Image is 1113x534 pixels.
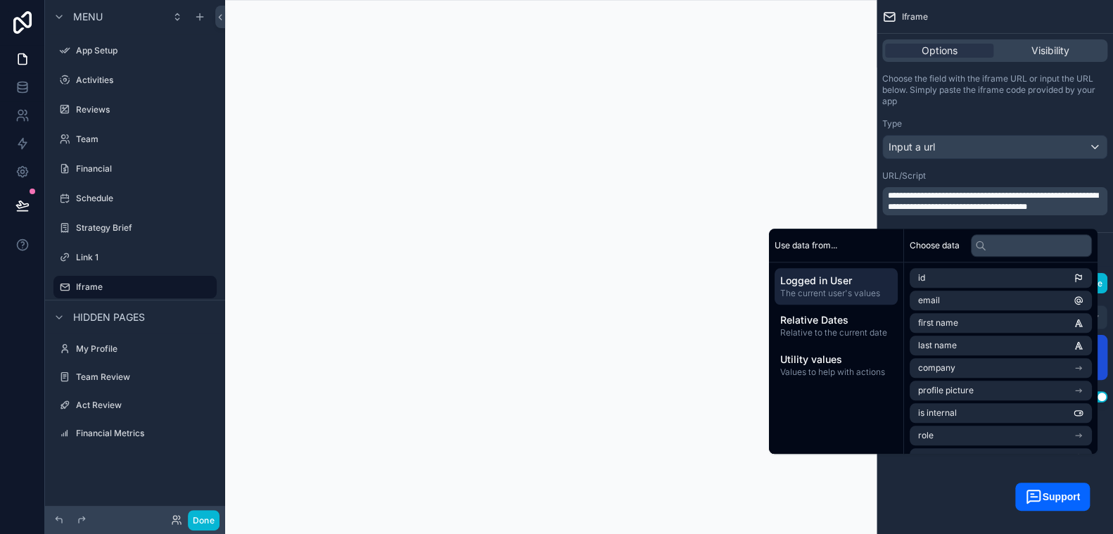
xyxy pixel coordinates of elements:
span: Relative to the current date [780,327,892,338]
label: Team Review [76,371,214,383]
span: Logged in User [780,274,892,288]
img: widget_launcher_white.svg [1025,488,1042,505]
div: scrollable content [882,187,1107,215]
span: Use data from... [775,240,837,251]
button: Input a url [882,135,1107,159]
span: Utility values [780,352,892,367]
span: Values to help with actions [780,367,892,378]
label: Iframe [76,281,208,293]
span: Choose data [910,240,960,251]
div: scrollable content [769,262,903,389]
label: Reviews [76,104,214,115]
label: Type [882,118,902,129]
a: Team [53,128,217,151]
a: Activities [53,69,217,91]
button: Done [188,510,220,530]
label: Act Review [76,400,214,411]
span: Iframe [902,11,928,23]
span: Input a url [889,140,935,154]
label: Financial [76,163,214,174]
label: Schedule [76,193,214,204]
a: Strategy Brief [53,217,217,239]
span: Hidden pages [73,310,145,324]
a: Iframe [53,276,217,298]
label: My Profile [76,343,214,355]
a: App Setup [53,39,217,62]
span: Options [922,44,958,58]
span: The current user's values [780,288,892,299]
a: My Profile [53,338,217,360]
label: URL/Script [882,170,926,182]
label: Team [76,134,214,145]
label: Strategy Brief [76,222,214,234]
label: Activities [76,75,214,86]
span: Support [1042,491,1080,502]
span: Visibility [1031,44,1069,58]
a: Act Review [53,394,217,417]
label: Financial Metrics [76,428,214,439]
p: Choose the field with the iframe URL or input the URL below. Simply paste the iframe code provide... [882,73,1107,107]
a: Reviews [53,98,217,121]
label: Link 1 [76,252,214,263]
a: Financial Metrics [53,422,217,445]
a: Financial [53,158,217,180]
label: App Setup [76,45,214,56]
a: Team Review [53,366,217,388]
span: Menu [73,10,103,24]
span: Relative Dates [780,313,892,327]
a: Schedule [53,187,217,210]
